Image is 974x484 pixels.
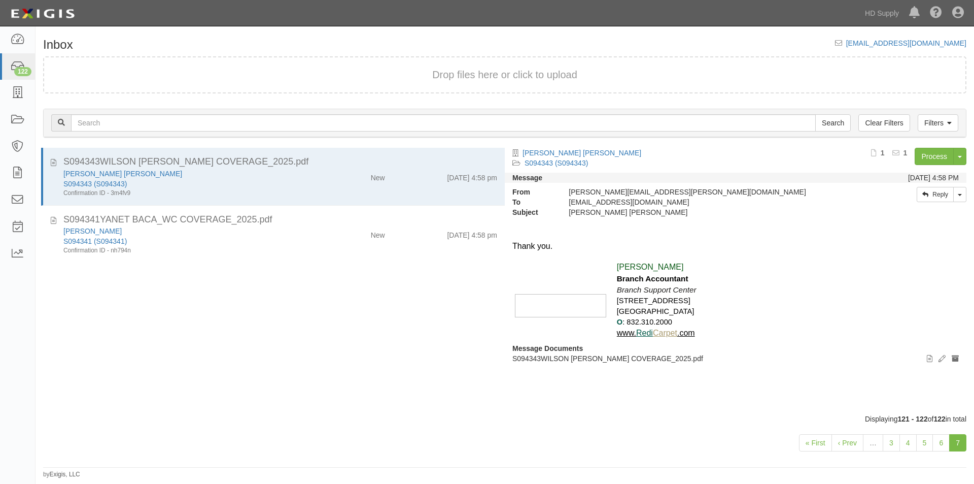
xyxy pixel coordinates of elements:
a: www. [617,329,636,337]
b: O [617,318,622,326]
div: S094343WILSON IVAN CASTILLO_WC COVERAGE_2025.pdf [63,155,497,169]
i: Branch Support Center [617,285,697,294]
input: Search [815,114,851,132]
span: [STREET_ADDRESS] [617,297,690,305]
div: [PERSON_NAME][EMAIL_ADDRESS][PERSON_NAME][DOMAIN_NAME] [561,187,843,197]
div: agreement-nywf3c@hdsupply.complianz.com [561,197,843,207]
div: 122 [14,67,31,76]
span: : 832.310.2000 [622,318,672,326]
small: by [43,470,80,479]
div: S094341YANET BACA_WC COVERAGE_2025.pdf [63,213,497,227]
a: « First [799,434,832,451]
strong: Message Documents [512,344,583,352]
div: New [371,226,385,240]
a: .com [677,329,695,337]
span: [GEOGRAPHIC_DATA] [617,307,694,315]
a: [EMAIL_ADDRESS][DOMAIN_NAME] [846,39,966,47]
b: Branch Accountant [617,274,688,283]
a: Clear Filters [858,114,910,132]
h1: Inbox [43,38,73,51]
p: S094343WILSON [PERSON_NAME] COVERAGE_2025.pdf [512,353,959,364]
a: [PERSON_NAME] [PERSON_NAME] [63,170,182,178]
div: Confirmation ID - nh794n [63,246,310,255]
a: 7 [949,434,966,451]
b: 1 [903,149,908,157]
img: logo-5460c22ac91f19d4615b14bd174203de0afe785f0fc80cf4dbbc73dc1793850b.png [8,5,78,23]
a: 6 [932,434,950,451]
i: Help Center - Complianz [930,7,942,19]
div: WILSON IVAN CASTILLO [561,207,843,217]
a: Filters [918,114,958,132]
input: Search [71,114,816,132]
strong: Subject [505,207,561,217]
a: ‹ Prev [831,434,863,451]
div: Displaying of in total [36,414,974,424]
a: … [863,434,883,451]
a: S094341 (S094341) [63,237,127,245]
b: 1 [881,149,885,157]
div: New [371,169,385,183]
a: 5 [916,434,933,451]
div: Thank you. [512,241,959,252]
a: S094343 (S094343) [525,159,588,167]
strong: To [505,197,561,207]
i: Edit document [938,356,946,363]
a: [PERSON_NAME] [PERSON_NAME] [523,149,641,157]
div: [DATE] 4:58 pm [447,226,497,240]
a: Redi [636,329,653,337]
a: 4 [899,434,917,451]
a: Exigis, LLC [50,471,80,478]
a: Carpet [653,329,677,337]
strong: From [505,187,561,197]
a: 3 [883,434,900,451]
a: S094343 (S094343) [63,180,127,188]
button: Drop files here or click to upload [432,68,577,82]
div: S094341 (S094341) [63,236,310,246]
i: View [927,356,932,363]
div: WILSON IVAN CASTILLO [63,169,310,179]
div: [DATE] 4:58 pm [447,169,497,183]
a: Reply [917,187,954,202]
b: 122 [933,415,945,423]
a: HD Supply [860,3,904,23]
div: S094343 (S094343) [63,179,310,189]
a: [PERSON_NAME] [63,227,122,235]
div: [DATE] 4:58 PM [908,173,959,183]
i: Archive document [952,356,959,363]
b: 121 - 122 [898,415,928,423]
div: Confirmation ID - 3m4fv9 [63,189,310,198]
div: YANET BACA [63,226,310,236]
strong: Message [512,174,542,182]
a: Process [915,148,954,165]
span: [PERSON_NAME] [617,263,684,271]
